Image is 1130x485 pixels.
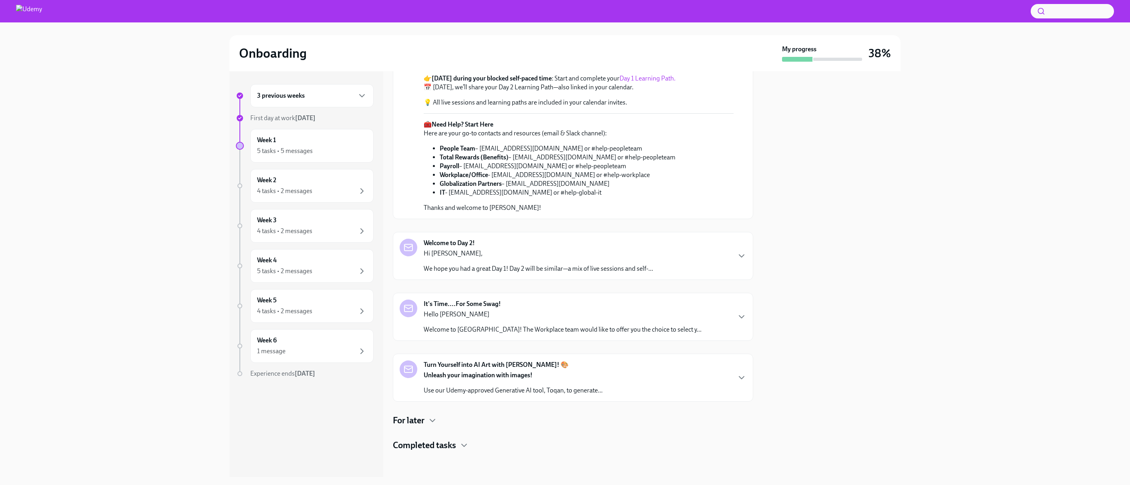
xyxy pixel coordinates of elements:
img: Udemy [16,5,42,18]
p: Use our Udemy-approved Generative AI tool, Toqan, to generate... [424,386,603,395]
h3: 38% [869,46,891,60]
div: 1 message [257,347,286,356]
h6: Week 6 [257,336,277,345]
div: 5 tasks • 5 messages [257,147,313,155]
a: Week 54 tasks • 2 messages [236,289,374,323]
strong: Welcome to Day 2! [424,239,475,248]
a: First day at work[DATE] [236,114,374,123]
strong: Turn Yourself into AI Art with [PERSON_NAME]! 🎨 [424,360,569,369]
h6: Week 4 [257,256,277,265]
div: 5 tasks • 2 messages [257,267,312,276]
div: 3 previous weeks [250,84,374,107]
p: Hi [PERSON_NAME], [424,249,653,258]
h6: 3 previous weeks [257,91,305,100]
h4: Completed tasks [393,439,456,451]
h6: Week 5 [257,296,277,305]
strong: [DATE] [295,370,315,377]
p: 👉 : Start and complete your 📅 [DATE], we’ll share your Day 2 Learning Path—also linked in your ca... [424,74,734,92]
p: 💡 All live sessions and learning paths are included in your calendar invites. [424,98,734,107]
strong: Globalization Partners [440,180,502,187]
h6: Week 2 [257,176,276,185]
div: 4 tasks • 2 messages [257,307,312,316]
strong: [DATE] during your blocked self-paced time [432,74,552,82]
a: Week 15 tasks • 5 messages [236,129,374,163]
h6: Week 3 [257,216,277,225]
strong: People Team [440,145,475,152]
p: Welcome to [GEOGRAPHIC_DATA]! The Workplace team would like to offer you the choice to select y... [424,325,702,334]
div: 4 tasks • 2 messages [257,187,312,195]
a: Week 61 message [236,329,374,363]
h2: Onboarding [239,45,307,61]
strong: Need Help? Start Here [432,121,493,128]
strong: It's Time....For Some Swag! [424,300,501,308]
strong: IT [440,189,445,196]
h6: Week 1 [257,136,276,145]
span: Experience ends [250,370,315,377]
li: – [EMAIL_ADDRESS][DOMAIN_NAME] or #help-peopleteam [440,144,676,153]
strong: Total Rewards (Benefits) [440,153,509,161]
strong: Workplace/Office [440,171,488,179]
li: – [EMAIL_ADDRESS][DOMAIN_NAME] or #help-peopleteam [440,153,676,162]
h4: For later [393,415,424,427]
p: We hope you had a great Day 1! Day 2 will be similar—a mix of live sessions and self-... [424,264,653,273]
strong: Unleash your imagination with images! [424,371,533,379]
p: Thanks and welcome to [PERSON_NAME]! [424,203,676,212]
strong: Payroll [440,162,459,170]
li: - [EMAIL_ADDRESS][DOMAIN_NAME] or #help-global-it [440,188,676,197]
strong: [DATE] [295,114,316,122]
li: – [EMAIL_ADDRESS][DOMAIN_NAME] or #help-peopleteam [440,162,676,171]
p: 🧰 Here are your go-to contacts and resources (email & Slack channel): [424,120,676,138]
p: Hello [PERSON_NAME] [424,310,702,319]
a: Week 24 tasks • 2 messages [236,169,374,203]
li: - [EMAIL_ADDRESS][DOMAIN_NAME] or #help-workplace [440,171,676,179]
span: First day at work [250,114,316,122]
div: 4 tasks • 2 messages [257,227,312,235]
a: Week 34 tasks • 2 messages [236,209,374,243]
strong: My progress [782,45,816,54]
a: Day 1 Learning Path. [619,74,676,82]
a: Week 45 tasks • 2 messages [236,249,374,283]
div: For later [393,415,753,427]
div: Completed tasks [393,439,753,451]
li: – [EMAIL_ADDRESS][DOMAIN_NAME] [440,179,676,188]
